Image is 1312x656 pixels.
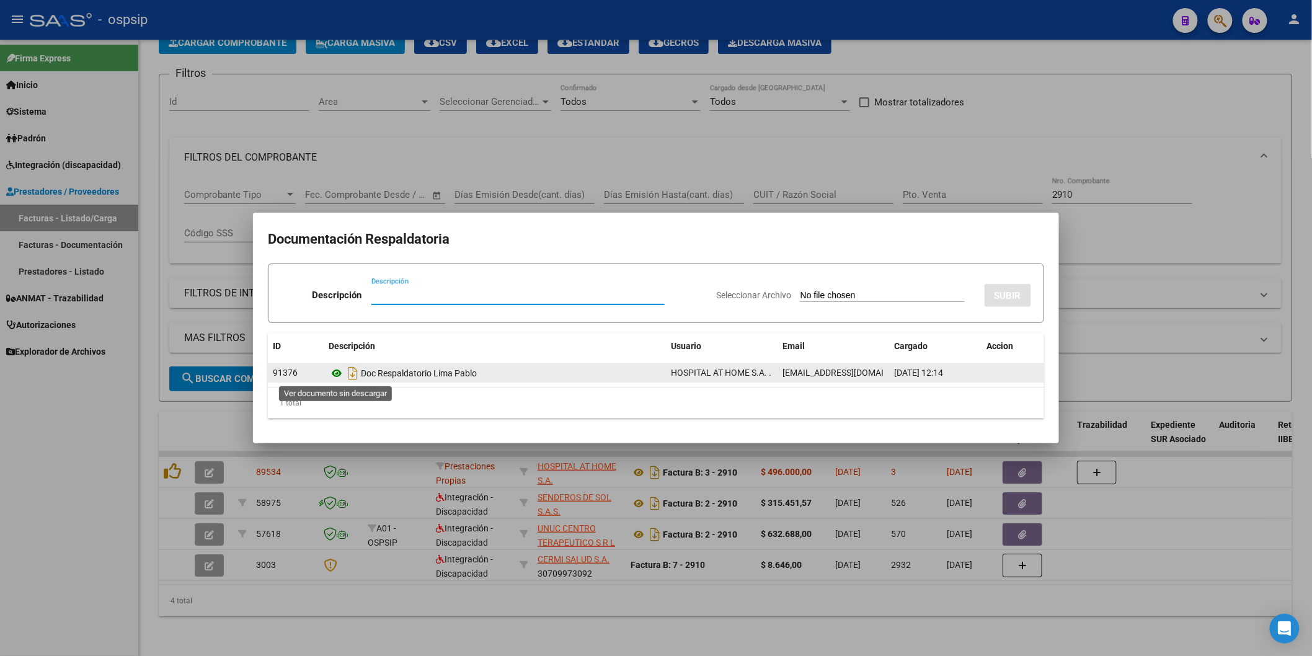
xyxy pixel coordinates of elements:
[671,341,701,351] span: Usuario
[671,368,771,378] span: HOSPITAL AT HOME S.A. .
[268,333,324,360] datatable-header-cell: ID
[782,368,920,378] span: [EMAIL_ADDRESS][DOMAIN_NAME]
[312,288,361,303] p: Descripción
[894,368,943,378] span: [DATE] 12:14
[273,341,281,351] span: ID
[268,388,1044,419] div: 1 total
[894,341,928,351] span: Cargado
[995,290,1021,301] span: SUBIR
[985,284,1031,307] button: SUBIR
[1270,614,1300,644] div: Open Intercom Messenger
[778,333,889,360] datatable-header-cell: Email
[889,333,982,360] datatable-header-cell: Cargado
[782,341,805,351] span: Email
[345,363,361,383] i: Descargar documento
[329,341,375,351] span: Descripción
[324,333,666,360] datatable-header-cell: Descripción
[268,228,1044,251] h2: Documentación Respaldatoria
[716,290,791,300] span: Seleccionar Archivo
[982,333,1044,360] datatable-header-cell: Accion
[987,341,1014,351] span: Accion
[329,363,661,383] div: Doc Respaldatorio Lima Pablo
[273,368,298,378] span: 91376
[666,333,778,360] datatable-header-cell: Usuario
